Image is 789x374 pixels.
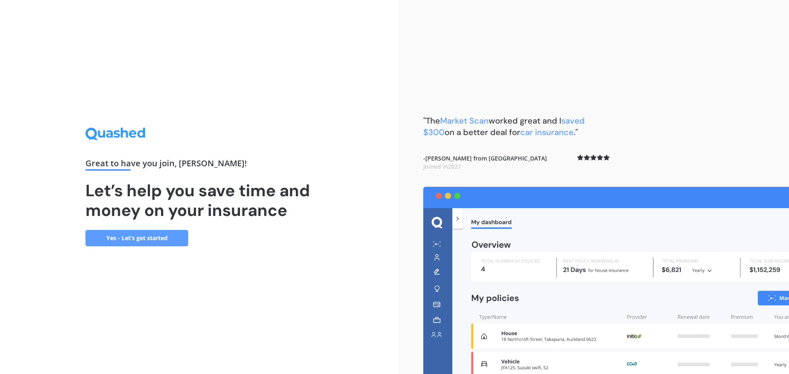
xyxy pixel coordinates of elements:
[520,127,574,138] span: car insurance
[423,187,789,374] img: dashboard.webp
[423,163,461,170] span: Joined in 2021
[85,230,188,246] a: Yes - Let’s get started
[85,159,313,171] div: Great to have you join , [PERSON_NAME] !
[85,181,313,220] h1: Let’s help you save time and money on your insurance
[423,154,547,170] b: - [PERSON_NAME] from [GEOGRAPHIC_DATA]
[423,115,585,138] b: "The worked great and I on a better deal for ."
[423,115,585,138] span: saved $300
[440,115,489,126] span: Market Scan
